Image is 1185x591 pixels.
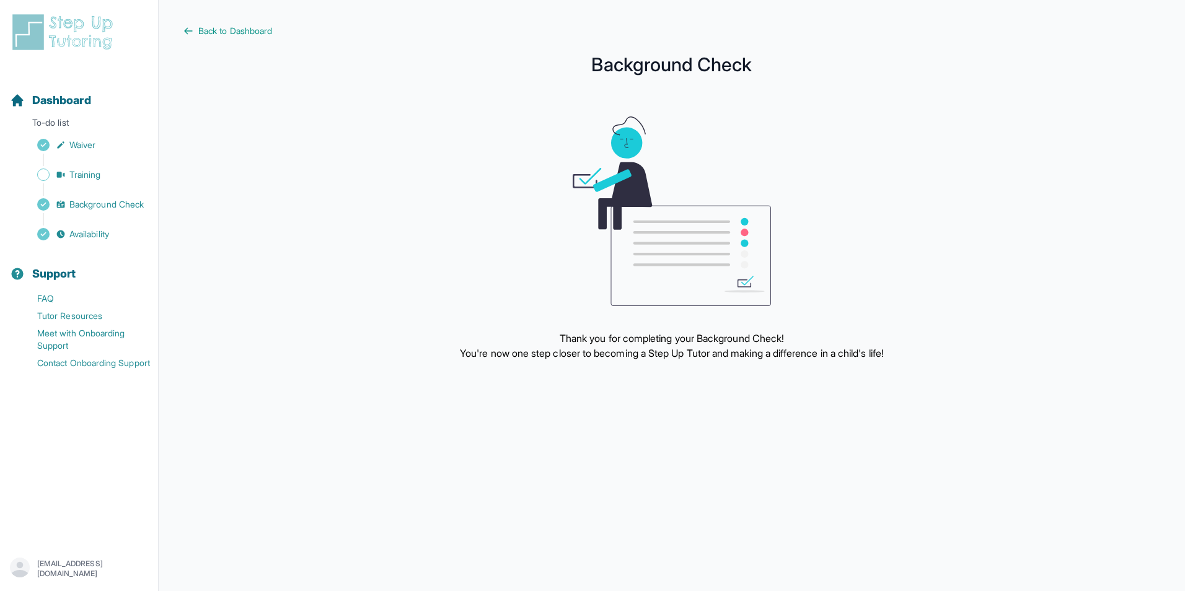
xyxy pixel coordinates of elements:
span: Availability [69,228,109,240]
a: FAQ [10,290,158,307]
a: Waiver [10,136,158,154]
a: Tutor Resources [10,307,158,325]
a: Contact Onboarding Support [10,354,158,372]
p: Thank you for completing your Background Check! [460,331,884,346]
span: Support [32,265,76,282]
button: Dashboard [5,72,153,114]
a: Meet with Onboarding Support [10,325,158,354]
button: [EMAIL_ADDRESS][DOMAIN_NAME] [10,558,148,580]
a: Back to Dashboard [183,25,1160,37]
span: Dashboard [32,92,91,109]
button: Support [5,245,153,287]
span: Waiver [69,139,95,151]
img: meeting graphic [573,116,771,306]
h1: Background Check [183,57,1160,72]
p: To-do list [5,116,153,134]
p: You're now one step closer to becoming a Step Up Tutor and making a difference in a child's life! [460,346,884,361]
span: Training [69,169,101,181]
span: Background Check [69,198,144,211]
a: Background Check [10,196,158,213]
span: Back to Dashboard [198,25,272,37]
img: logo [10,12,120,52]
p: [EMAIL_ADDRESS][DOMAIN_NAME] [37,559,148,579]
a: Training [10,166,158,183]
a: Availability [10,225,158,243]
a: Dashboard [10,92,91,109]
